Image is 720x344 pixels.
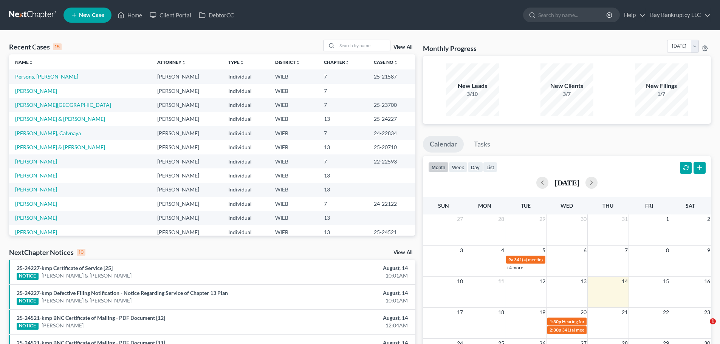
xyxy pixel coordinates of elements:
[9,248,85,257] div: NextChapter Notices
[222,154,269,168] td: Individual
[17,273,39,280] div: NOTICE
[17,315,165,321] a: 25-24521-kmp BNC Certificate of Mailing - PDF Document [12]
[269,211,318,225] td: WIEB
[318,168,368,182] td: 13
[114,8,146,22] a: Home
[15,102,111,108] a: [PERSON_NAME][GEOGRAPHIC_DATA]
[456,214,464,224] span: 27
[282,314,408,322] div: August, 14
[318,183,368,197] td: 13
[368,112,415,126] td: 25-24227
[269,69,318,83] td: WIEB
[222,197,269,211] td: Individual
[318,197,368,211] td: 7
[318,154,368,168] td: 7
[539,214,546,224] span: 29
[621,308,629,317] span: 21
[29,60,33,65] i: unfold_more
[423,136,464,153] a: Calendar
[15,214,57,221] a: [PERSON_NAME]
[662,308,670,317] span: 22
[222,112,269,126] td: Individual
[468,162,483,172] button: day
[42,272,132,279] a: [PERSON_NAME] & [PERSON_NAME]
[17,290,228,296] a: 25-24227-kmp Defective Filing Notification - Notice Regarding Service of Chapter 13 Plan
[710,318,716,324] span: 1
[269,197,318,211] td: WIEB
[456,277,464,286] span: 10
[345,60,350,65] i: unfold_more
[151,69,222,83] td: [PERSON_NAME]
[17,323,39,330] div: NOTICE
[542,246,546,255] span: 5
[296,60,300,65] i: unfold_more
[15,186,57,193] a: [PERSON_NAME]
[146,8,195,22] a: Client Portal
[438,202,449,209] span: Sun
[318,140,368,154] td: 13
[269,183,318,197] td: WIEB
[17,265,113,271] a: 25-24227-kmp Certificate of Service [25]
[282,322,408,329] div: 12:04AM
[483,162,497,172] button: list
[583,246,587,255] span: 6
[446,90,499,98] div: 3/10
[580,214,587,224] span: 30
[15,73,78,80] a: Persons, [PERSON_NAME]
[240,60,244,65] i: unfold_more
[337,40,390,51] input: Search by name...
[269,98,318,112] td: WIEB
[282,272,408,279] div: 10:01AM
[368,197,415,211] td: 24-22122
[269,140,318,154] td: WIEB
[222,126,269,140] td: Individual
[15,201,57,207] a: [PERSON_NAME]
[222,183,269,197] td: Individual
[539,277,546,286] span: 12
[500,246,505,255] span: 4
[497,277,505,286] span: 11
[478,202,491,209] span: Mon
[497,308,505,317] span: 18
[428,162,449,172] button: month
[562,327,675,333] span: 341(a) meeting for [PERSON_NAME] & [PERSON_NAME]
[42,297,132,304] a: [PERSON_NAME] & [PERSON_NAME]
[151,168,222,182] td: [PERSON_NAME]
[269,154,318,168] td: WIEB
[646,8,711,22] a: Bay Bankruptcy LLC
[318,211,368,225] td: 13
[222,98,269,112] td: Individual
[539,308,546,317] span: 19
[554,179,579,187] h2: [DATE]
[540,82,593,90] div: New Clients
[282,297,408,304] div: 10:01AM
[228,59,244,65] a: Typeunfold_more
[151,84,222,98] td: [PERSON_NAME]
[318,84,368,98] td: 7
[324,59,350,65] a: Chapterunfold_more
[269,126,318,140] td: WIEB
[506,265,523,270] a: +4 more
[521,202,531,209] span: Tue
[580,277,587,286] span: 13
[703,308,711,317] span: 23
[269,168,318,182] td: WIEB
[602,202,613,209] span: Thu
[157,59,186,65] a: Attorneyunfold_more
[467,136,497,153] a: Tasks
[151,112,222,126] td: [PERSON_NAME]
[79,12,104,18] span: New Case
[151,140,222,154] td: [PERSON_NAME]
[42,322,84,329] a: [PERSON_NAME]
[703,277,711,286] span: 16
[624,246,629,255] span: 7
[645,202,653,209] span: Fri
[151,154,222,168] td: [PERSON_NAME]
[15,144,105,150] a: [PERSON_NAME] & [PERSON_NAME]
[562,319,661,324] span: Hearing for [PERSON_NAME] & [PERSON_NAME]
[459,246,464,255] span: 3
[318,112,368,126] td: 13
[222,84,269,98] td: Individual
[514,257,587,262] span: 341(a) meeting for [PERSON_NAME]
[15,88,57,94] a: [PERSON_NAME]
